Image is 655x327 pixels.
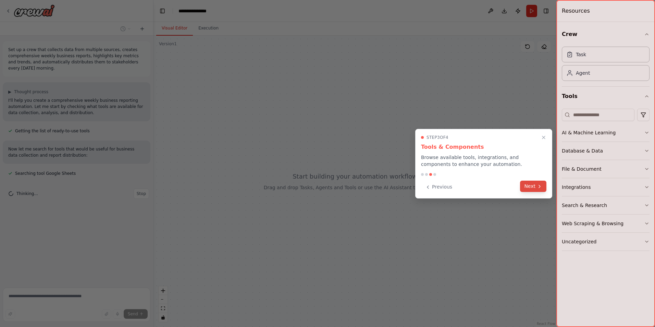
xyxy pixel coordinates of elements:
button: Next [520,181,546,192]
h3: Tools & Components [421,143,546,151]
button: Previous [421,181,456,193]
button: Hide left sidebar [158,6,167,16]
span: Step 3 of 4 [427,135,448,140]
p: Browse available tools, integrations, and components to enhance your automation. [421,154,546,168]
button: Close walkthrough [540,133,548,142]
